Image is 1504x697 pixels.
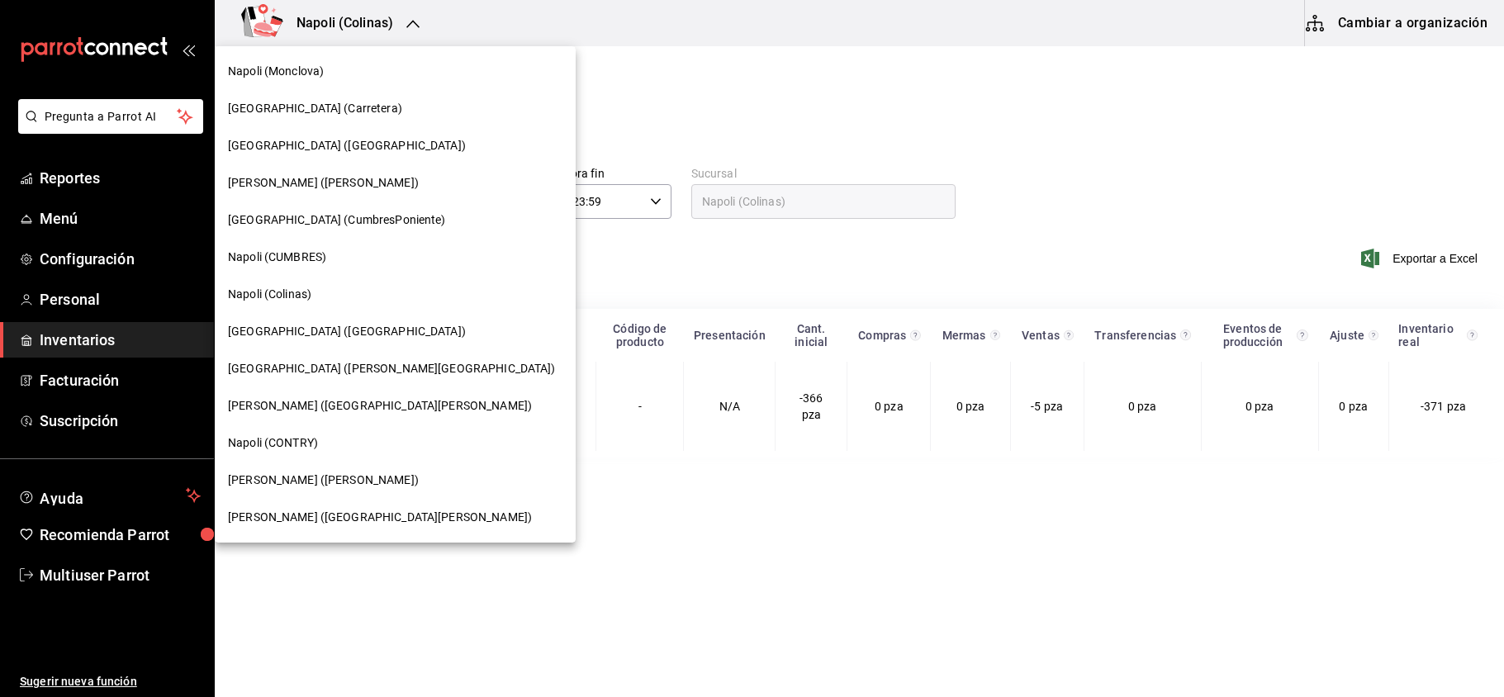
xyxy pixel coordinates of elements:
[228,360,556,377] span: [GEOGRAPHIC_DATA] ([PERSON_NAME][GEOGRAPHIC_DATA])
[228,509,532,526] span: [PERSON_NAME] ([GEOGRAPHIC_DATA][PERSON_NAME])
[215,239,576,276] div: Napoli (CUMBRES)
[228,434,318,452] span: Napoli (CONTRY)
[228,100,402,117] span: [GEOGRAPHIC_DATA] (Carretera)
[215,387,576,424] div: [PERSON_NAME] ([GEOGRAPHIC_DATA][PERSON_NAME])
[215,276,576,313] div: Napoli (Colinas)
[228,472,419,489] span: [PERSON_NAME] ([PERSON_NAME])
[228,174,419,192] span: [PERSON_NAME] ([PERSON_NAME])
[215,202,576,239] div: [GEOGRAPHIC_DATA] (CumbresPoniente)
[215,499,576,536] div: [PERSON_NAME] ([GEOGRAPHIC_DATA][PERSON_NAME])
[228,211,446,229] span: [GEOGRAPHIC_DATA] (CumbresPoniente)
[215,90,576,127] div: [GEOGRAPHIC_DATA] (Carretera)
[228,323,466,340] span: [GEOGRAPHIC_DATA] ([GEOGRAPHIC_DATA])
[215,313,576,350] div: [GEOGRAPHIC_DATA] ([GEOGRAPHIC_DATA])
[228,286,311,303] span: Napoli (Colinas)
[228,249,326,266] span: Napoli (CUMBRES)
[228,63,324,80] span: Napoli (Monclova)
[215,127,576,164] div: [GEOGRAPHIC_DATA] ([GEOGRAPHIC_DATA])
[215,350,576,387] div: [GEOGRAPHIC_DATA] ([PERSON_NAME][GEOGRAPHIC_DATA])
[215,164,576,202] div: [PERSON_NAME] ([PERSON_NAME])
[215,462,576,499] div: [PERSON_NAME] ([PERSON_NAME])
[228,397,532,415] span: [PERSON_NAME] ([GEOGRAPHIC_DATA][PERSON_NAME])
[228,137,466,154] span: [GEOGRAPHIC_DATA] ([GEOGRAPHIC_DATA])
[215,424,576,462] div: Napoli (CONTRY)
[215,53,576,90] div: Napoli (Monclova)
